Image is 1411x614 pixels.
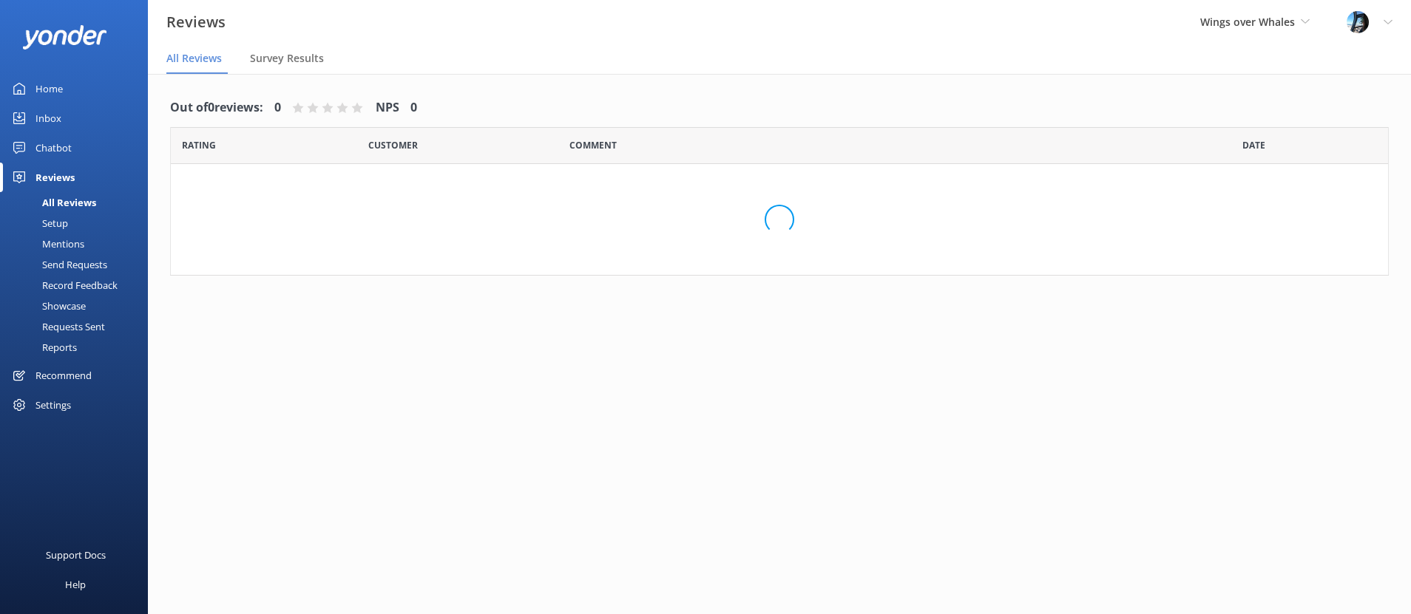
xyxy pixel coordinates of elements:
[274,98,281,117] h4: 0
[166,51,222,66] span: All Reviews
[35,390,71,420] div: Settings
[9,337,77,358] div: Reports
[65,570,86,599] div: Help
[182,138,216,152] span: Date
[166,10,226,34] h3: Reviews
[9,275,118,296] div: Record Feedback
[9,296,86,316] div: Showcase
[1347,11,1369,33] img: 145-1635463833.jpg
[9,296,148,316] a: Showcase
[569,138,617,152] span: Question
[22,25,107,50] img: yonder-white-logo.png
[9,213,148,233] a: Setup
[9,254,107,275] div: Send Requests
[9,233,84,254] div: Mentions
[410,98,417,117] h4: 0
[35,74,63,103] div: Home
[1242,138,1265,152] span: Date
[35,163,75,192] div: Reviews
[9,316,105,337] div: Requests Sent
[35,133,72,163] div: Chatbot
[9,192,96,213] div: All Reviews
[1200,15,1295,29] span: Wings over Whales
[376,98,399,117] h4: NPS
[9,316,148,337] a: Requests Sent
[9,192,148,213] a: All Reviews
[35,103,61,133] div: Inbox
[9,337,148,358] a: Reports
[368,138,418,152] span: Date
[9,213,68,233] div: Setup
[9,254,148,275] a: Send Requests
[35,361,92,390] div: Recommend
[170,98,263,117] h4: Out of 0 reviews:
[9,275,148,296] a: Record Feedback
[250,51,324,66] span: Survey Results
[46,540,106,570] div: Support Docs
[9,233,148,254] a: Mentions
